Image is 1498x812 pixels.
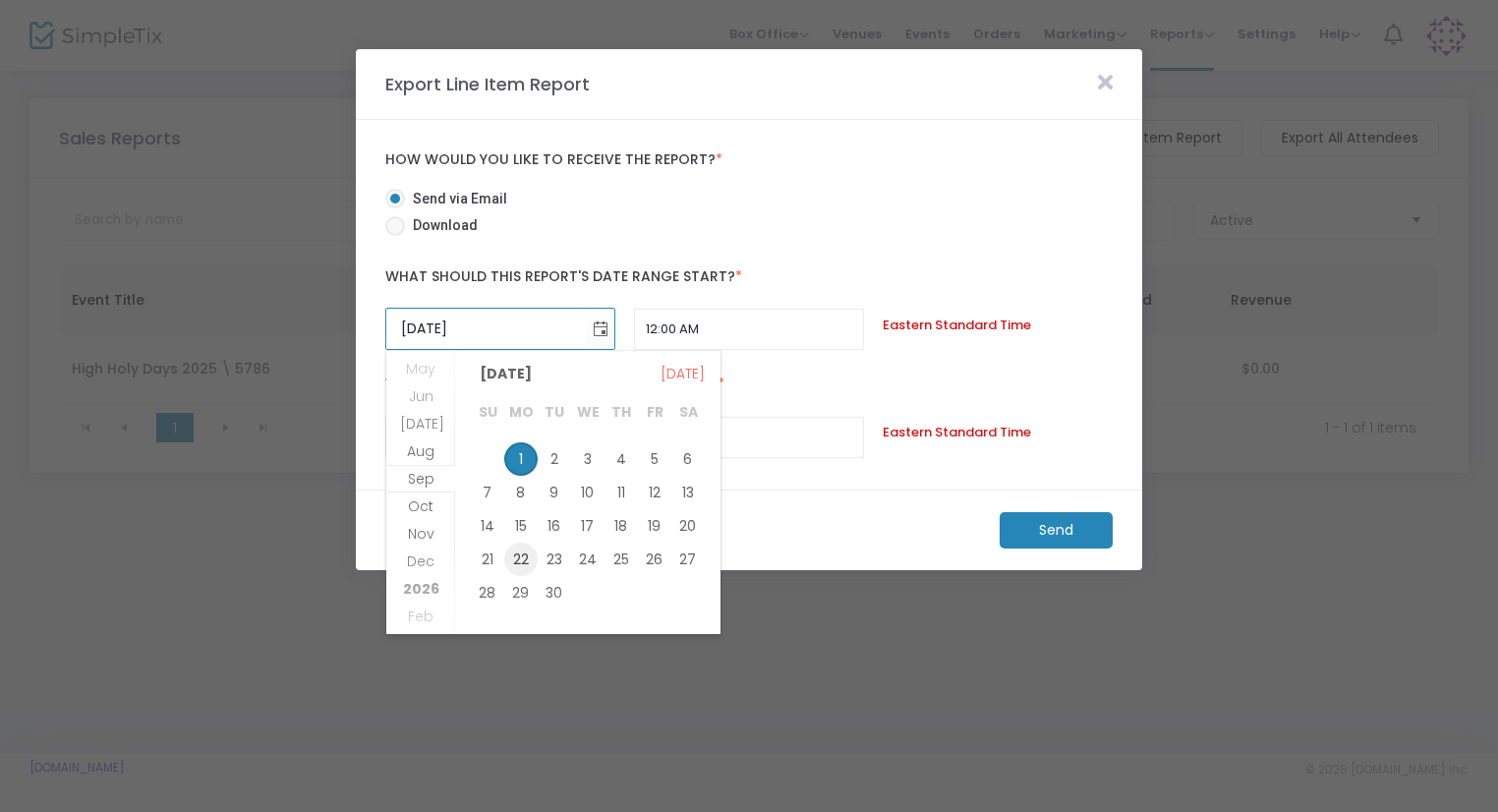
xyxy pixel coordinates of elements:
[571,442,605,476] span: 3
[408,607,433,626] span: Feb
[634,417,864,458] input: Select Time
[671,543,705,576] td: Saturday, September 27, 2025
[638,476,671,509] td: Friday, September 12, 2025
[375,71,600,97] m-panel-title: Export Line Item Report
[671,476,705,509] td: Saturday, September 13, 2025
[471,576,504,609] span: 28
[538,543,571,576] span: 23
[671,442,705,476] span: 6
[504,476,538,509] span: 8
[638,509,671,543] span: 19
[504,509,538,543] span: 15
[504,576,538,609] td: Monday, September 29, 2025
[471,509,504,543] span: 14
[638,543,671,576] span: 26
[504,543,538,576] span: 22
[504,442,538,476] span: 1
[634,309,864,350] input: Select Time
[605,509,638,543] span: 18
[538,509,571,543] span: 16
[408,469,434,489] span: Sep
[874,316,1123,335] div: Eastern Standard Time
[571,543,605,576] td: Wednesday, September 24, 2025
[605,442,638,476] span: 4
[571,543,605,576] span: 24
[661,360,705,387] span: [DATE]
[471,509,504,543] td: Sunday, September 14, 2025
[400,414,444,434] span: [DATE]
[671,543,705,576] span: 27
[538,476,571,509] td: Tuesday, September 9, 2025
[538,442,571,476] td: Tuesday, September 2, 2025
[407,551,434,571] span: Dec
[605,509,638,543] td: Thursday, September 18, 2025
[406,359,435,378] span: May
[538,476,571,509] span: 9
[538,543,571,576] td: Tuesday, September 23, 2025
[874,423,1123,442] div: Eastern Standard Time
[538,576,571,609] span: 30
[571,476,605,509] span: 10
[385,258,1113,298] label: What should this report's date range start?
[504,442,538,476] td: Monday, September 1, 2025
[408,524,434,544] span: Nov
[385,365,1113,405] label: What should this report's date range end?
[504,543,538,576] td: Monday, September 22, 2025
[386,309,587,349] input: Select date
[538,509,571,543] td: Tuesday, September 16, 2025
[405,189,507,209] span: Send via Email
[471,576,504,609] td: Sunday, September 28, 2025
[638,442,671,476] span: 5
[356,49,1142,120] m-panel-header: Export Line Item Report
[638,476,671,509] span: 12
[587,309,614,349] button: Toggle calendar
[671,476,705,509] span: 13
[471,476,504,509] td: Sunday, September 7, 2025
[605,476,638,509] td: Thursday, September 11, 2025
[409,386,433,406] span: Jun
[385,151,1113,169] label: How would you like to receive the report?
[538,442,571,476] span: 2
[638,442,671,476] td: Friday, September 5, 2025
[471,359,541,388] span: [DATE]
[605,442,638,476] td: Thursday, September 4, 2025
[671,442,705,476] td: Saturday, September 6, 2025
[571,509,605,543] td: Wednesday, September 17, 2025
[605,476,638,509] span: 11
[471,543,504,576] td: Sunday, September 21, 2025
[671,509,705,543] td: Saturday, September 20, 2025
[405,215,478,236] span: Download
[403,579,439,599] span: 2026
[504,509,538,543] td: Monday, September 15, 2025
[605,543,638,576] span: 25
[605,543,638,576] td: Thursday, September 25, 2025
[504,576,538,609] span: 29
[504,476,538,509] td: Monday, September 8, 2025
[571,476,605,509] td: Wednesday, September 10, 2025
[471,476,504,509] span: 7
[638,509,671,543] td: Friday, September 19, 2025
[571,509,605,543] span: 17
[571,442,605,476] td: Wednesday, September 3, 2025
[408,496,433,516] span: Oct
[638,543,671,576] td: Friday, September 26, 2025
[471,543,504,576] span: 21
[538,576,571,609] td: Tuesday, September 30, 2025
[407,441,434,461] span: Aug
[1000,512,1113,549] m-button: Send
[671,509,705,543] span: 20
